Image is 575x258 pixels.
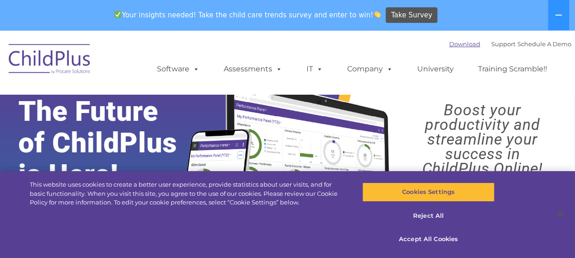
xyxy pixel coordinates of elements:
a: Training Scramble!! [469,60,556,78]
div: This website uses cookies to create a better user experience, provide statistics about user visit... [30,180,345,207]
a: Download [449,40,480,48]
rs-layer: Boost your productivity and streamline your success in ChildPlus Online! [397,102,568,176]
button: Close [550,204,570,224]
img: ChildPlus by Procare Solutions [4,38,96,83]
button: Reject All [362,206,494,226]
a: Support [491,40,516,48]
rs-layer: The Future of ChildPlus is Here! [18,96,202,190]
a: Take Survey [386,7,437,23]
a: IT [297,60,332,78]
img: ✅ [114,11,121,18]
button: Cookies Settings [362,183,494,202]
span: Take Survey [391,7,432,23]
a: Assessments [215,60,291,78]
button: Accept All Cookies [362,230,494,249]
a: Software [148,60,209,78]
font: | [449,40,571,48]
span: Last name [127,60,155,67]
img: 👏 [374,11,381,18]
span: Phone number [127,98,166,105]
a: University [408,60,463,78]
a: Company [338,60,402,78]
a: Schedule A Demo [517,40,571,48]
span: Your insights needed! Take the child care trends survey and enter to win! [111,6,385,24]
